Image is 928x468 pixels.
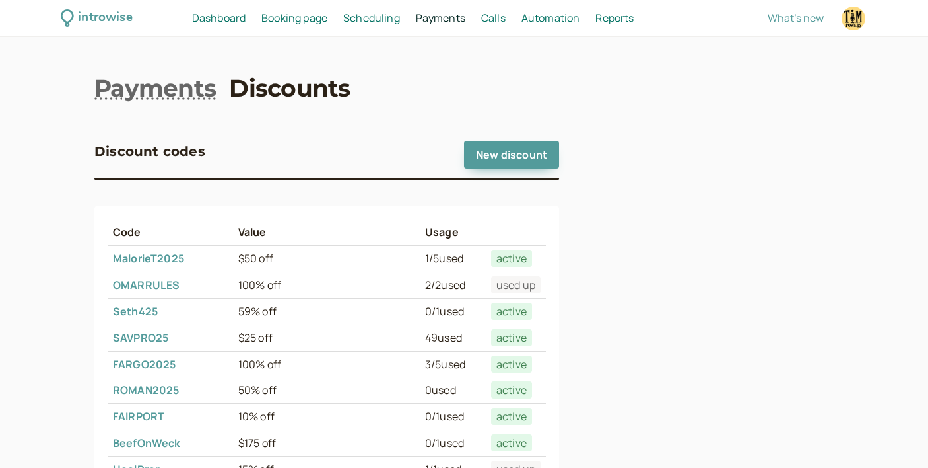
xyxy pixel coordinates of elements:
[94,71,216,104] a: Payments
[420,219,486,245] th: Usage
[491,303,532,320] span: active
[491,408,532,425] span: active
[229,71,350,104] a: Discounts
[420,246,486,272] td: 1 / 5 used
[595,10,634,27] a: Reports
[113,278,180,292] a: OMARRULES
[343,10,400,27] a: Scheduling
[420,298,486,325] td: 0 / 1 used
[113,383,179,397] a: ROMAN2025
[862,405,928,468] iframe: Chat Widget
[481,10,506,27] a: Calls
[113,409,164,424] a: FAIRPORT
[94,141,205,162] h3: Discount codes
[491,250,532,267] span: active
[491,381,532,399] span: active
[233,430,420,457] td: $175 off
[113,357,176,371] a: FARGO2025
[420,325,486,351] td: 49 used
[521,11,580,25] span: Automation
[108,219,233,245] th: Code
[481,11,506,25] span: Calls
[233,272,420,299] td: 100% off
[233,325,420,351] td: $25 off
[420,430,486,457] td: 0 / 1 used
[113,304,158,319] a: Seth425
[233,246,420,272] td: $50 off
[113,436,181,450] a: BeefOnWeck
[768,12,824,24] button: What's new
[233,377,420,404] td: 50% off
[113,331,168,345] a: SAVPRO25
[420,272,486,299] td: 2 / 2 used
[233,351,420,377] td: 100% off
[420,404,486,430] td: 0 / 1 used
[491,329,532,346] span: active
[491,356,532,373] span: active
[261,10,327,27] a: Booking page
[491,276,541,293] span: used up
[420,351,486,377] td: 3 / 5 used
[61,8,133,28] a: introwise
[595,11,634,25] span: Reports
[464,141,559,169] a: New discount
[343,11,400,25] span: Scheduling
[192,11,246,25] span: Dashboard
[233,298,420,325] td: 59% off
[192,10,246,27] a: Dashboard
[78,8,132,28] div: introwise
[521,10,580,27] a: Automation
[261,11,327,25] span: Booking page
[768,11,824,25] span: What's new
[233,404,420,430] td: 10% off
[113,251,184,266] a: MalorieT2025
[416,10,465,27] a: Payments
[233,219,420,245] th: Value
[491,434,532,451] span: active
[420,377,486,404] td: 0 used
[840,5,867,32] a: Account
[416,11,465,25] span: Payments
